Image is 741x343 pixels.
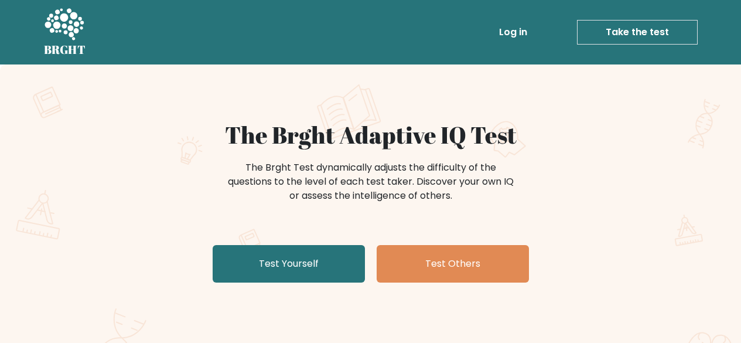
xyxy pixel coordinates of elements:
a: Test Yourself [213,245,365,283]
h1: The Brght Adaptive IQ Test [85,121,657,149]
a: Test Others [377,245,529,283]
a: Take the test [577,20,698,45]
h5: BRGHT [44,43,86,57]
a: Log in [494,21,532,44]
div: The Brght Test dynamically adjusts the difficulty of the questions to the level of each test take... [224,161,517,203]
a: BRGHT [44,5,86,60]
